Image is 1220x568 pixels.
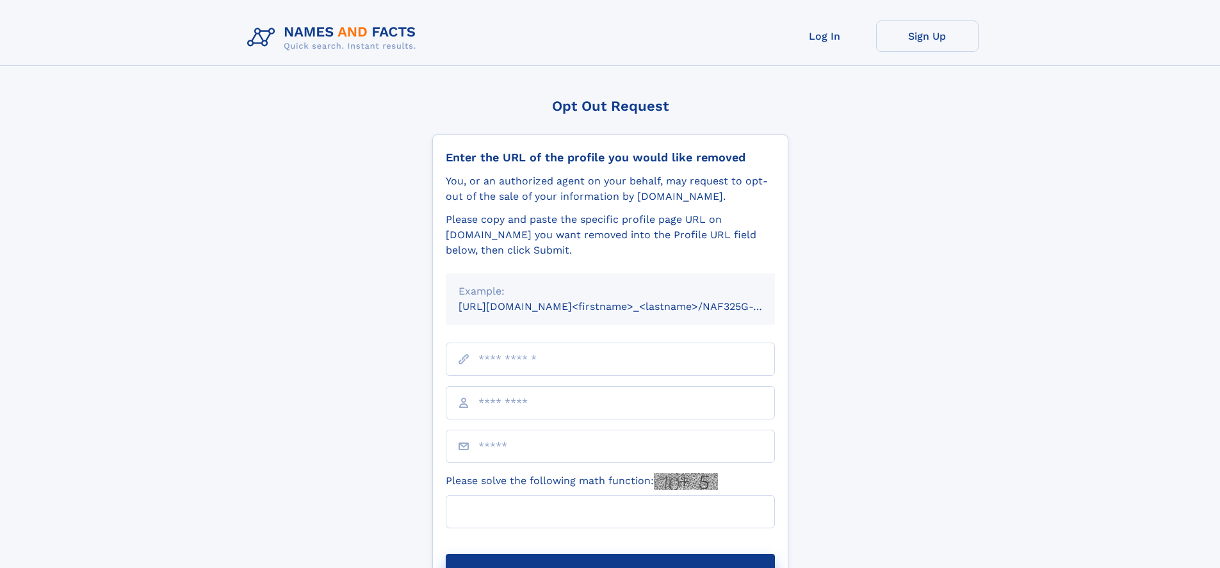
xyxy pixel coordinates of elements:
[876,20,979,52] a: Sign Up
[774,20,876,52] a: Log In
[432,98,788,114] div: Opt Out Request
[459,284,762,299] div: Example:
[446,150,775,165] div: Enter the URL of the profile you would like removed
[446,212,775,258] div: Please copy and paste the specific profile page URL on [DOMAIN_NAME] you want removed into the Pr...
[446,473,718,490] label: Please solve the following math function:
[446,174,775,204] div: You, or an authorized agent on your behalf, may request to opt-out of the sale of your informatio...
[242,20,427,55] img: Logo Names and Facts
[459,300,799,312] small: [URL][DOMAIN_NAME]<firstname>_<lastname>/NAF325G-xxxxxxxx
